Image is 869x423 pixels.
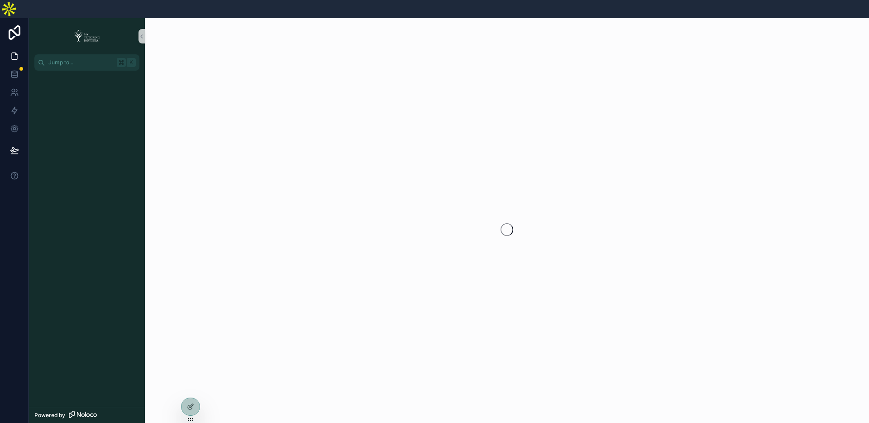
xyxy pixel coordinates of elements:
img: App logo [71,29,103,43]
span: K [128,59,135,66]
button: Jump to...K [34,54,139,71]
span: Jump to... [48,59,113,66]
span: Powered by [34,412,65,419]
div: scrollable content [29,71,145,87]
